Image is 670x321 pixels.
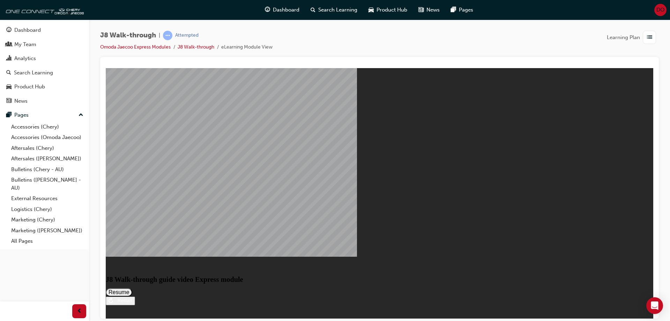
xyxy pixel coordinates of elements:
span: Product Hub [377,6,407,14]
a: Aftersales (Chery) [8,143,86,154]
a: J8 Walk-through [178,44,214,50]
div: News [14,97,28,105]
a: Marketing ([PERSON_NAME]) [8,225,86,236]
button: Pages [3,109,86,122]
div: Search Learning [14,69,53,77]
button: DashboardMy TeamAnalyticsSearch LearningProduct HubNews [3,22,86,109]
a: Accessories (Chery) [8,122,86,132]
span: Search Learning [318,6,357,14]
div: Pages [14,111,29,119]
span: pages-icon [6,112,12,118]
span: news-icon [418,6,424,14]
div: Analytics [14,54,36,63]
div: Dashboard [14,26,41,34]
span: Dashboard [273,6,299,14]
a: car-iconProduct Hub [363,3,413,17]
a: Accessories (Omoda Jaecoo) [8,132,86,143]
a: Bulletins ([PERSON_NAME] - AU) [8,175,86,193]
a: Analytics [3,52,86,65]
span: Pages [459,6,473,14]
a: News [3,95,86,108]
span: news-icon [6,98,12,104]
div: Open Intercom Messenger [646,297,663,314]
span: chart-icon [6,56,12,62]
div: My Team [14,41,36,49]
a: pages-iconPages [445,3,479,17]
span: people-icon [6,42,12,48]
span: DO [656,6,664,14]
button: DO [654,4,667,16]
a: Bulletins (Chery - AU) [8,164,86,175]
span: guage-icon [265,6,270,14]
a: All Pages [8,236,86,247]
span: News [426,6,440,14]
span: list-icon [647,33,652,42]
a: Product Hub [3,80,86,93]
span: guage-icon [6,27,12,34]
a: External Resources [8,193,86,204]
a: news-iconNews [413,3,445,17]
a: Aftersales ([PERSON_NAME]) [8,153,86,164]
span: search-icon [311,6,315,14]
a: Logistics (Chery) [8,204,86,215]
div: Attempted [175,32,199,39]
a: guage-iconDashboard [259,3,305,17]
li: eLearning Module View [221,43,273,51]
span: Learning Plan [607,34,640,42]
a: search-iconSearch Learning [305,3,363,17]
a: My Team [3,38,86,51]
a: Dashboard [3,24,86,37]
a: Marketing (Chery) [8,214,86,225]
a: Search Learning [3,66,86,79]
span: search-icon [6,70,11,76]
button: Learning Plan [607,31,659,44]
span: car-icon [6,84,12,90]
span: learningRecordVerb_ATTEMPT-icon [163,31,172,40]
img: oneconnect [3,3,84,17]
span: car-icon [368,6,374,14]
span: | [159,31,160,39]
span: pages-icon [451,6,456,14]
span: J8 Walk-through [100,31,156,39]
a: Omoda Jaecoo Express Modules [100,44,171,50]
div: Product Hub [14,83,45,91]
span: prev-icon [77,307,82,316]
span: up-icon [79,111,83,120]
